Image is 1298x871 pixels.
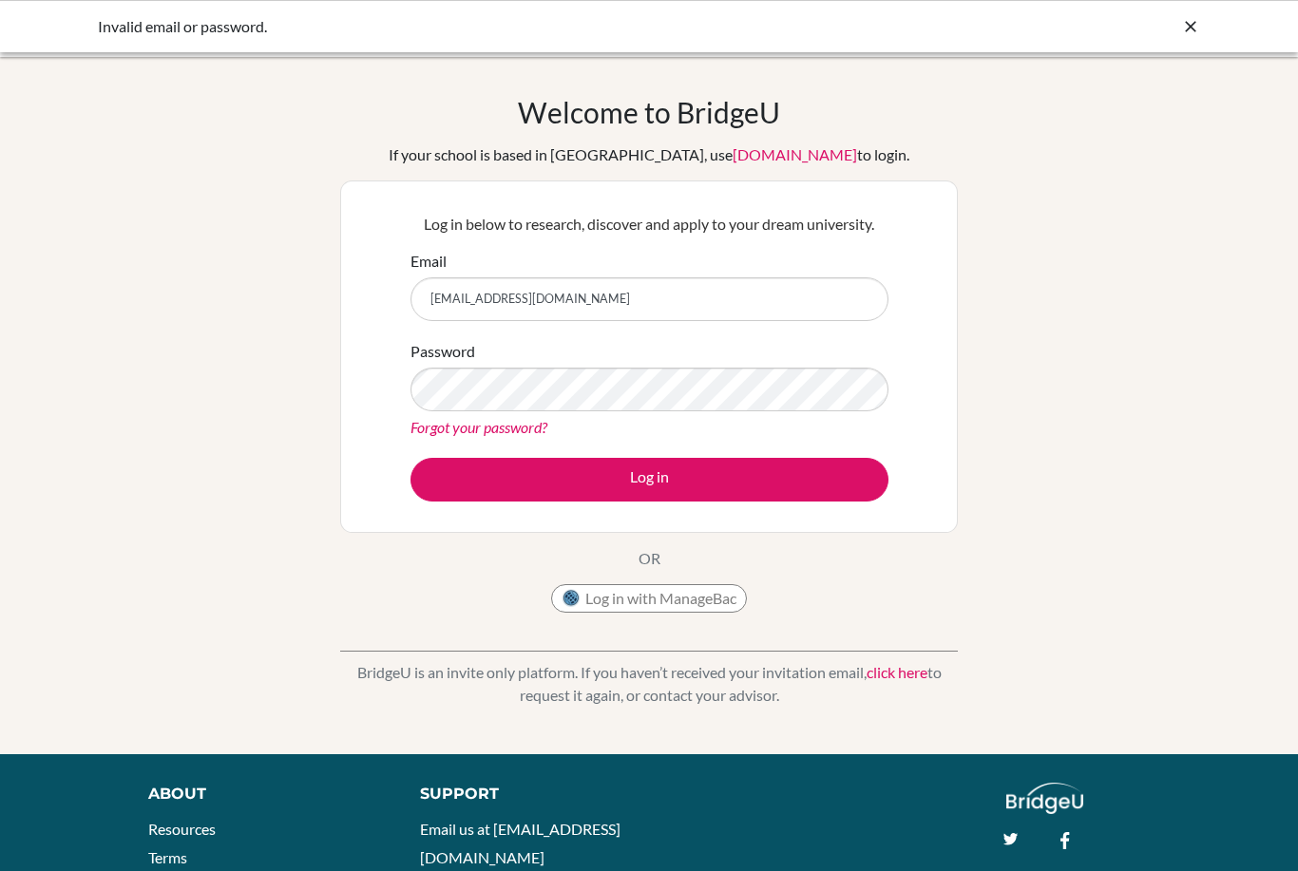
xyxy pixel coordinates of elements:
label: Password [410,340,475,363]
a: Forgot your password? [410,418,547,436]
p: Log in below to research, discover and apply to your dream university. [410,213,888,236]
button: Log in with ManageBac [551,584,747,613]
div: About [148,783,377,805]
p: OR [639,547,660,570]
div: If your school is based in [GEOGRAPHIC_DATA], use to login. [389,143,909,166]
a: Email us at [EMAIL_ADDRESS][DOMAIN_NAME] [420,820,620,866]
p: BridgeU is an invite only platform. If you haven’t received your invitation email, to request it ... [340,661,958,707]
h1: Welcome to BridgeU [518,95,780,129]
a: Terms [148,848,187,866]
label: Email [410,250,447,273]
div: Support [420,783,630,805]
img: logo_white@2x-f4f0deed5e89b7ecb1c2cc34c3e3d731f90f0f143d5ea2071677605dd97b5244.png [1006,783,1083,814]
div: Invalid email or password. [98,15,915,38]
a: click here [867,663,927,681]
a: Resources [148,820,216,838]
button: Log in [410,458,888,502]
a: [DOMAIN_NAME] [733,145,857,163]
